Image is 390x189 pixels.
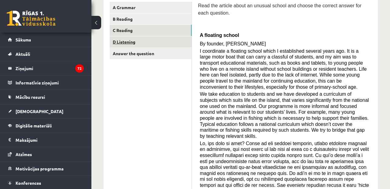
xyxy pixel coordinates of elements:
a: Motivācijas programma [8,162,84,176]
span: We take education to students and we have developed a curriculum of subjects which suits life on ... [200,91,369,139]
a: [DEMOGRAPHIC_DATA] [8,104,84,118]
a: Maksājumi [8,133,84,147]
span: Konferences [16,180,41,186]
a: D Listening [110,36,192,48]
a: Aktuāli [8,47,84,61]
a: Mācību resursi [8,90,84,104]
i: 72 [75,64,84,73]
span: Aktuāli [16,51,30,57]
a: Digitālie materiāli [8,119,84,133]
span: Atzīmes [16,152,32,157]
span: [DEMOGRAPHIC_DATA] [16,109,63,114]
legend: Informatīvie ziņojumi [16,76,84,90]
span: Motivācijas programma [16,166,64,171]
legend: Maksājumi [16,133,84,147]
span: Read the article about an unusual school and choose the correct answer for each question. [198,3,361,16]
span: I coordinate a floating school which I established several years ago. It is a large motor boat th... [200,48,367,90]
a: Ziņojumi72 [8,61,84,75]
a: Atzīmes [8,147,84,161]
span: By founder, [PERSON_NAME] [200,41,266,46]
span: Digitālie materiāli [16,123,52,128]
a: B Reading [110,13,192,25]
a: Sākums [8,33,84,47]
a: Informatīvie ziņojumi [8,76,84,90]
span: A floating school [200,33,239,38]
span: Mācību resursi [16,94,45,100]
a: Rīgas 1. Tālmācības vidusskola [7,11,55,26]
legend: Ziņojumi [16,61,84,75]
a: A Grammar [110,2,192,13]
a: C Reading [110,25,192,36]
a: Answer the question [110,48,192,59]
span: Sākums [16,37,31,42]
